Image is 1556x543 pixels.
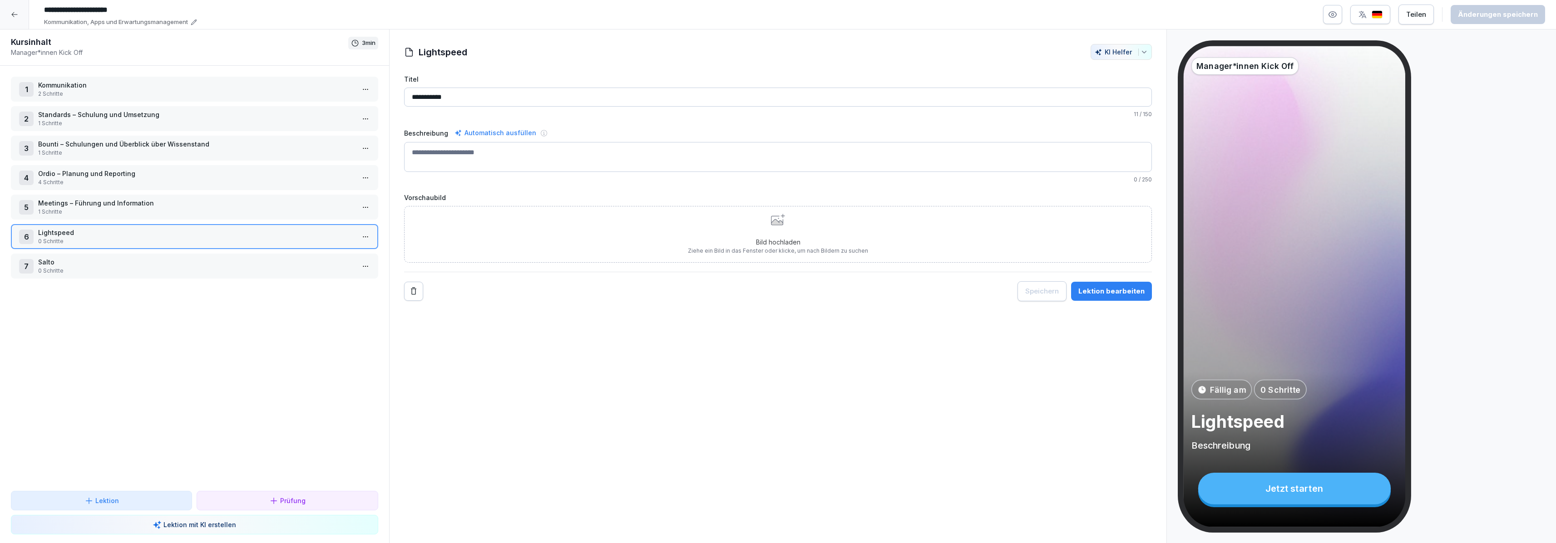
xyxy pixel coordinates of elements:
[11,491,192,510] button: Lektion
[1458,10,1538,20] div: Änderungen speichern
[38,90,355,98] p: 2 Schritte
[11,77,378,102] div: 1Kommunikation2 Schritte
[38,198,355,208] p: Meetings – Führung und Information
[38,228,355,237] p: Lightspeed
[1451,5,1545,24] button: Änderungen speichern
[404,110,1152,118] p: / 150
[163,520,236,529] p: Lektion mit KI erstellen
[19,112,34,126] div: 2
[1095,48,1148,56] div: KI Helfer
[38,178,355,186] p: 4 Schritte
[1191,439,1398,451] p: Beschreibung
[38,119,355,127] p: 1 Schritte
[1196,60,1294,72] p: Manager*innen Kick Off
[688,247,868,255] p: Ziehe ein Bild in das Fenster oder klicke, um nach Bildern zu suchen
[1071,282,1152,301] button: Lektion bearbeiten
[1398,5,1434,24] button: Teilen
[1210,384,1245,396] p: Fällig am
[11,254,378,279] div: 7Salto0 Schritte
[44,18,188,27] p: Kommunikation, Apps und Erwartungsmanagement
[197,491,378,510] button: Prüfung
[404,74,1152,84] label: Titel
[1191,411,1398,432] p: Lightspeed
[362,39,375,48] p: 3 min
[38,139,355,149] p: Bounti – Schulungen und Überblick über Wissenstand
[280,496,306,505] p: Prüfung
[1372,10,1383,19] img: de.svg
[11,165,378,190] div: 4Ordio – Planung und Reporting4 Schritte
[11,515,378,534] button: Lektion mit KI erstellen
[11,224,378,249] div: 6Lightspeed0 Schritte
[19,171,34,185] div: 4
[38,169,355,178] p: Ordio – Planung und Reporting
[404,193,1152,202] label: Vorschaubild
[1091,44,1152,60] button: KI Helfer
[19,82,34,97] div: 1
[19,259,34,274] div: 7
[1406,10,1426,20] div: Teilen
[11,136,378,161] div: 3Bounti – Schulungen und Überblick über Wissenstand1 Schritte
[19,200,34,215] div: 5
[11,37,348,48] h1: Kursinhalt
[404,282,423,301] button: Remove
[1018,281,1067,301] button: Speichern
[1134,111,1138,117] span: 11
[19,141,34,156] div: 3
[95,496,119,505] p: Lektion
[419,45,467,59] h1: Lightspeed
[38,267,355,275] p: 0 Schritte
[38,110,355,119] p: Standards – Schulung und Umsetzung
[38,257,355,267] p: Salto
[453,127,538,138] div: Automatisch ausfüllen
[1025,286,1059,296] div: Speichern
[38,237,355,245] p: 0 Schritte
[688,237,868,247] p: Bild hochladen
[404,176,1152,184] p: / 250
[38,149,355,157] p: 1 Schritte
[404,128,448,138] label: Beschreibung
[19,230,34,244] div: 6
[1134,176,1137,183] span: 0
[11,48,348,57] p: Manager*innen Kick Off
[38,80,355,90] p: Kommunikation
[11,195,378,220] div: 5Meetings – Führung und Information1 Schritte
[1198,473,1391,504] div: Jetzt starten
[38,208,355,216] p: 1 Schritte
[1260,384,1300,396] p: 0 Schritte
[1078,286,1145,296] div: Lektion bearbeiten
[11,106,378,131] div: 2Standards – Schulung und Umsetzung1 Schritte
